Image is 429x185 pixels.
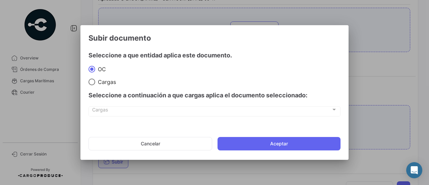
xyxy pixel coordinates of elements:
h4: Seleccione a que entidad aplica este documento. [88,51,341,60]
button: Cancelar [88,137,212,150]
button: Aceptar [218,137,341,150]
h4: Seleccione a continuación a que cargas aplica el documento seleccionado: [88,91,341,100]
span: OC [95,66,106,73]
span: Cargas [92,108,331,114]
h3: Subir documento [88,33,341,43]
span: Cargas [95,79,116,85]
div: Abrir Intercom Messenger [406,162,422,178]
